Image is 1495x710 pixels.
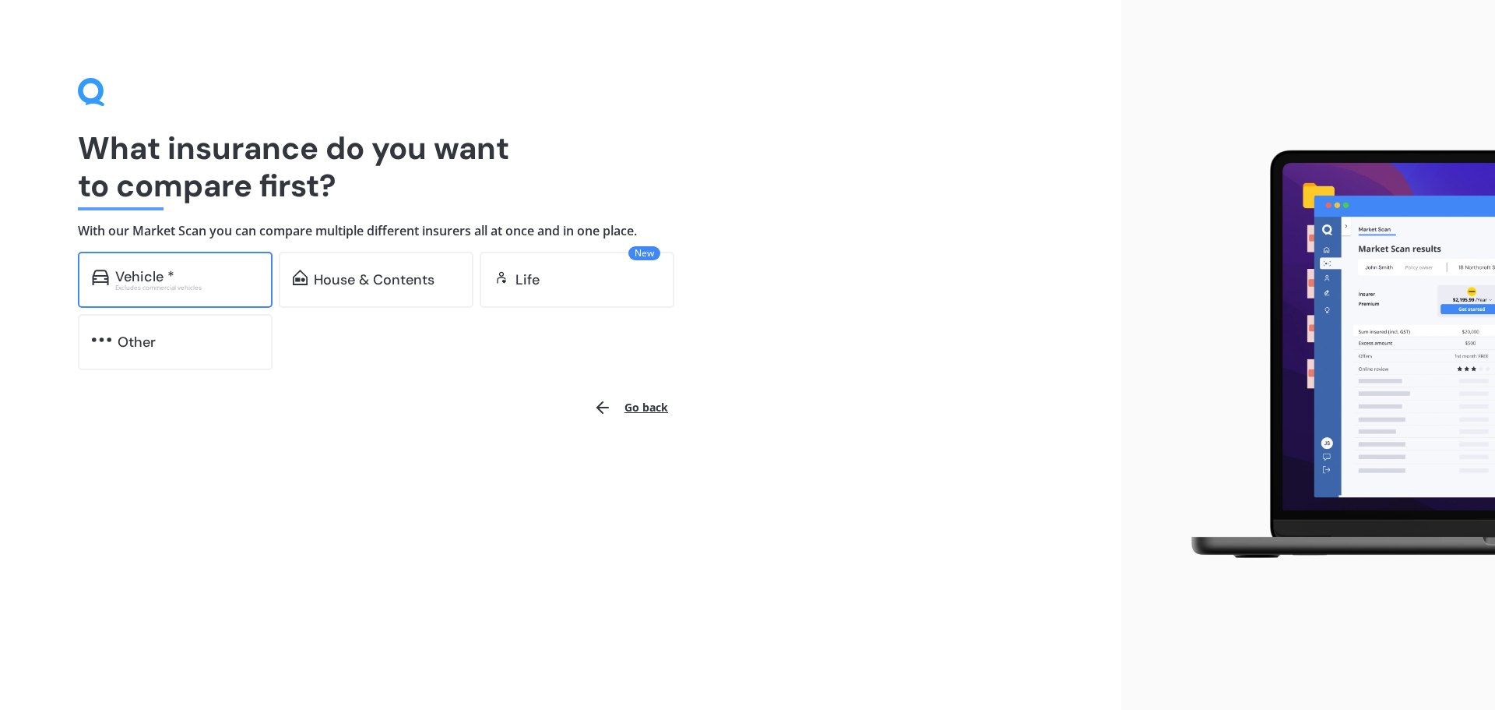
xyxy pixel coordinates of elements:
[78,223,1043,239] h4: With our Market Scan you can compare multiple different insurers all at once and in one place.
[584,389,677,426] button: Go back
[628,246,660,260] span: New
[293,270,308,285] img: home-and-contents.b802091223b8502ef2dd.svg
[118,334,156,350] div: Other
[115,269,174,284] div: Vehicle *
[314,272,434,288] div: House & Contents
[1169,141,1495,570] img: laptop.webp
[494,270,509,285] img: life.f720d6a2d7cdcd3ad642.svg
[92,270,109,285] img: car.f15378c7a67c060ca3f3.svg
[115,284,259,291] div: Excludes commercial vehicles
[515,272,540,288] div: Life
[78,129,1043,204] h1: What insurance do you want to compare first?
[92,332,111,348] img: other.81dba5aafe580aa69f38.svg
